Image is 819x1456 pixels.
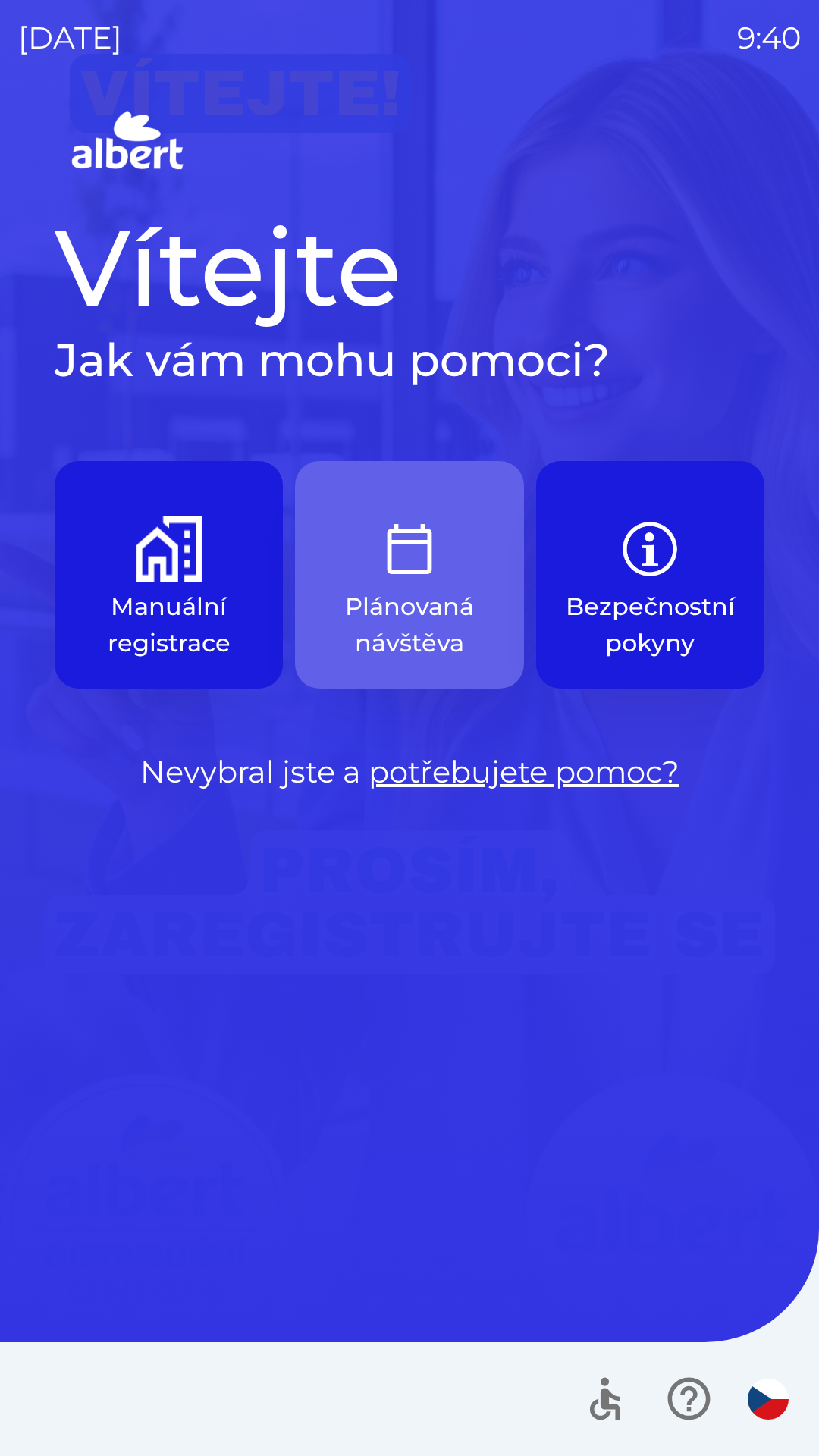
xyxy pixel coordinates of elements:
img: Logo [55,106,764,179]
p: 9:40 [737,15,801,61]
h1: Vítejte [55,203,764,332]
p: [DATE] [18,15,122,61]
img: cs flag [748,1379,789,1420]
a: potřebujete pomoc? [369,753,679,790]
button: Bezpečnostní pokyny [536,461,764,689]
img: b85e123a-dd5f-4e82-bd26-90b222bbbbcf.png [617,516,683,582]
p: Plánovaná návštěva [331,588,487,661]
img: e9efe3d3-6003-445a-8475-3fd9a2e5368f.png [376,516,443,582]
img: d73f94ca-8ab6-4a86-aa04-b3561b69ae4e.png [136,516,202,582]
h2: Jak vám mohu pomoci? [55,332,764,388]
button: Plánovaná návštěva [295,461,523,689]
p: Nevybral jste a [55,749,764,795]
p: Bezpečnostní pokyny [566,588,735,661]
p: Manuální registrace [91,588,246,661]
button: Manuální registrace [55,461,283,689]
